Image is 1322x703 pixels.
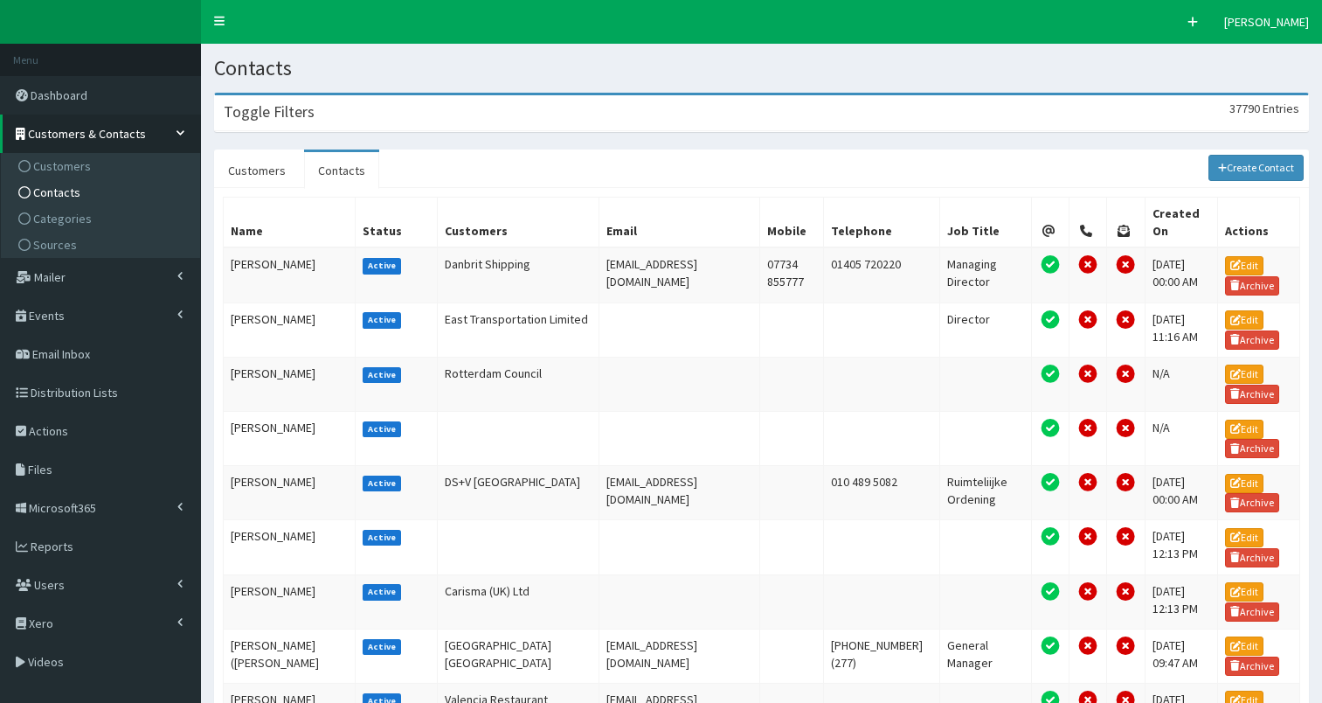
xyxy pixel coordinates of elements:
[939,629,1031,683] td: General Manager
[1225,637,1263,656] a: Edit
[438,574,599,629] td: Carisma (UK) Ltd
[599,466,760,520] td: [EMAIL_ADDRESS][DOMAIN_NAME]
[224,104,315,120] h3: Toggle Filters
[1225,385,1279,404] a: Archive
[1225,657,1279,676] a: Archive
[939,466,1031,520] td: Ruimteliijke Ordening
[29,308,65,324] span: Events
[363,530,402,546] label: Active
[363,584,402,600] label: Active
[304,152,379,189] a: Contacts
[599,247,760,303] td: [EMAIL_ADDRESS][DOMAIN_NAME]
[759,247,823,303] td: 07734 855777
[438,247,599,303] td: Danbrit Shipping
[438,357,599,411] td: Rotterdam Council
[824,629,939,683] td: [PHONE_NUMBER] (277)
[438,629,599,683] td: [GEOGRAPHIC_DATA] [GEOGRAPHIC_DATA]
[5,232,200,258] a: Sources
[759,198,823,248] th: Mobile
[363,367,402,383] label: Active
[28,126,146,142] span: Customers & Contacts
[438,303,599,357] td: East Transportation Limited
[1225,474,1263,493] a: Edit
[824,247,939,303] td: 01405 720220
[5,153,200,179] a: Customers
[33,211,92,226] span: Categories
[34,269,66,285] span: Mailer
[1145,466,1217,520] td: [DATE] 00:00 AM
[1225,602,1279,622] a: Archive
[1145,198,1217,248] th: Created On
[363,421,402,437] label: Active
[224,466,356,520] td: [PERSON_NAME]
[824,466,939,520] td: 010 489 5082
[1224,14,1309,30] span: [PERSON_NAME]
[214,152,300,189] a: Customers
[224,198,356,248] th: Name
[33,158,91,174] span: Customers
[1145,303,1217,357] td: [DATE] 11:16 AM
[363,476,402,491] label: Active
[438,466,599,520] td: DS+V [GEOGRAPHIC_DATA]
[1145,520,1217,574] td: [DATE] 12:13 PM
[1145,357,1217,411] td: N/A
[224,629,356,683] td: [PERSON_NAME] ([PERSON_NAME]
[33,184,80,200] span: Contacts
[1225,548,1279,567] a: Archive
[1145,247,1217,303] td: [DATE] 00:00 AM
[1225,493,1279,512] a: Archive
[5,179,200,205] a: Contacts
[224,357,356,411] td: [PERSON_NAME]
[363,639,402,655] label: Active
[438,198,599,248] th: Customers
[1218,198,1300,248] th: Actions
[363,258,402,274] label: Active
[1069,198,1107,248] th: Telephone Permission
[1225,310,1263,330] a: Edit
[1225,528,1263,547] a: Edit
[1225,365,1263,384] a: Edit
[1145,629,1217,683] td: [DATE] 09:47 AM
[224,411,356,465] td: [PERSON_NAME]
[1225,276,1279,296] a: Archive
[599,629,760,683] td: [EMAIL_ADDRESS][DOMAIN_NAME]
[29,423,68,439] span: Actions
[363,312,402,328] label: Active
[1225,420,1263,439] a: Edit
[1107,198,1145,248] th: Post Permission
[224,574,356,629] td: [PERSON_NAME]
[939,247,1031,303] td: Managing Director
[1031,198,1069,248] th: Email Permission
[31,539,73,554] span: Reports
[1263,101,1299,116] span: Entries
[5,205,200,232] a: Categories
[599,198,760,248] th: Email
[355,198,438,248] th: Status
[33,237,77,253] span: Sources
[1225,439,1279,458] a: Archive
[939,303,1031,357] td: Director
[824,198,939,248] th: Telephone
[939,198,1031,248] th: Job Title
[224,247,356,303] td: [PERSON_NAME]
[28,462,52,477] span: Files
[1145,411,1217,465] td: N/A
[224,303,356,357] td: [PERSON_NAME]
[214,57,1309,80] h1: Contacts
[224,520,356,574] td: [PERSON_NAME]
[31,385,118,400] span: Distribution Lists
[31,87,87,103] span: Dashboard
[1208,155,1305,181] a: Create Contact
[1225,582,1263,602] a: Edit
[28,654,64,670] span: Videos
[1225,331,1279,350] a: Archive
[1145,574,1217,629] td: [DATE] 12:13 PM
[29,616,53,631] span: Xero
[1229,101,1260,116] span: 37790
[34,577,65,593] span: Users
[29,500,96,516] span: Microsoft365
[1225,256,1263,275] a: Edit
[32,346,90,362] span: Email Inbox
